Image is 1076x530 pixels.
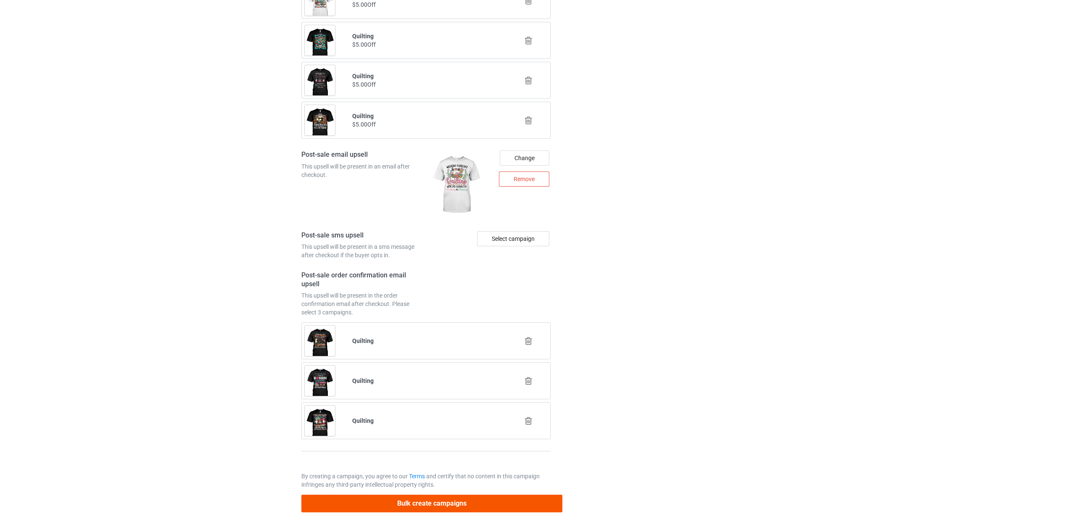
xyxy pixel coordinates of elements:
[301,231,423,240] h4: Post-sale sms upsell
[301,495,563,512] button: Bulk create campaigns
[301,472,551,489] p: By creating a campaign, you agree to our and certify that no content in this campaign infringes a...
[352,338,374,344] b: Quilting
[352,80,500,89] div: $5.00 Off
[352,377,374,384] b: Quilting
[352,73,374,79] b: Quilting
[301,162,423,179] div: This upsell will be present in an email after checkout.
[500,150,549,166] div: Change
[429,150,484,219] img: regular.jpg
[352,40,500,49] div: $5.00 Off
[301,271,423,288] h4: Post-sale order confirmation email upsell
[477,231,549,246] div: Select campaign
[352,120,500,129] div: $5.00 Off
[301,150,423,159] h4: Post-sale email upsell
[352,417,374,424] b: Quilting
[352,33,374,40] b: Quilting
[499,171,549,187] div: Remove
[409,473,425,480] a: Terms
[301,243,423,259] div: This upsell will be present in a sms message after checkout if the buyer opts in.
[352,113,374,119] b: Quilting
[301,291,423,316] div: This upsell will be present in the order confirmation email after checkout. Please select 3 campa...
[352,0,500,9] div: $5.00 Off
